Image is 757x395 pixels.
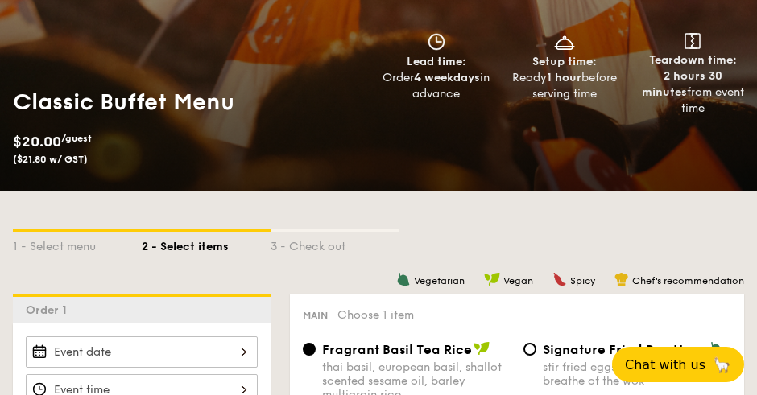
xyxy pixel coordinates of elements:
[543,360,731,388] div: stir fried eggs, superior soy sauce, breathe of the wok
[26,303,73,317] span: Order 1
[614,272,629,286] img: icon-chef-hat.a58ddaea.svg
[26,336,258,368] input: Event date
[414,275,465,286] span: Vegetarian
[523,343,536,356] input: Signature Fried Bee Hoonstir fried eggs, superior soy sauce, breathe of the wok
[13,88,372,117] h1: Classic Buffet Menu
[142,232,271,255] div: 2 - Select items
[424,33,449,51] img: icon-clock.2db775ea.svg
[503,275,533,286] span: Vegan
[612,347,744,382] button: Chat with us🦙
[484,272,500,286] img: icon-vegan.f8ff3823.svg
[414,71,480,84] strong: 4 weekdays
[407,55,466,68] span: Lead time:
[635,68,751,117] div: from event time
[378,70,494,102] div: Order in advance
[709,341,723,356] img: icon-vegetarian.fe4039eb.svg
[543,342,707,357] span: Signature Fried Bee Hoon
[632,275,744,286] span: Chef's recommendation
[507,70,622,102] div: Ready before serving time
[303,343,316,356] input: Fragrant Basil Tea Ricethai basil, european basil, shallot scented sesame oil, barley multigrain ...
[13,154,88,165] span: ($21.80 w/ GST)
[322,342,472,357] span: Fragrant Basil Tea Rice
[552,272,567,286] img: icon-spicy.37a8142b.svg
[570,275,595,286] span: Spicy
[61,133,92,144] span: /guest
[13,133,61,150] span: $20.00
[685,33,701,49] img: icon-teardown.65201eee.svg
[271,232,399,255] div: 3 - Check out
[552,33,577,51] img: icon-dish.430c3a2e.svg
[649,53,737,67] span: Teardown time:
[303,310,328,321] span: Main
[337,308,414,322] span: Choose 1 item
[532,55,597,68] span: Setup time:
[474,341,490,356] img: icon-vegan.f8ff3823.svg
[13,232,142,255] div: 1 - Select menu
[547,71,581,84] strong: 1 hour
[712,356,731,374] span: 🦙
[642,69,722,99] strong: 2 hours 30 minutes
[396,272,411,286] img: icon-vegetarian.fe4039eb.svg
[625,357,705,372] span: Chat with us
